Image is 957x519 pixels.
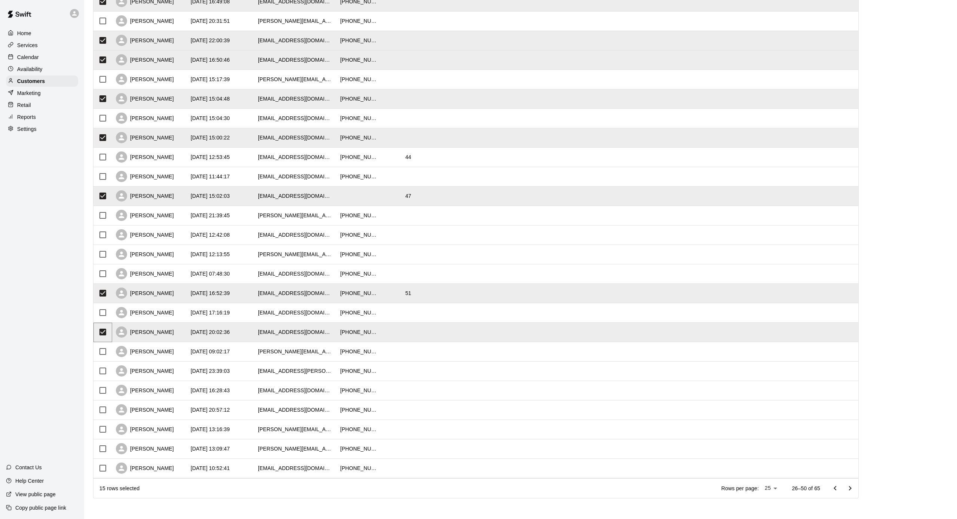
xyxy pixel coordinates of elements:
div: 15 rows selected [99,485,139,492]
button: Go to previous page [828,481,843,496]
div: +17654991721 [340,309,378,316]
div: 2025-08-29 17:16:19 [191,309,230,316]
div: 2025-10-01 22:00:39 [191,37,230,44]
a: Marketing [6,87,78,99]
div: len.mendoza@gmail.com [258,367,333,375]
div: [PERSON_NAME] [116,268,174,279]
div: jordanpaszczykowski@gmail.com [258,270,333,277]
div: [PERSON_NAME] [116,443,174,454]
p: Help Center [15,477,44,485]
div: ajrarellano@gmail.com [258,173,333,180]
div: [PERSON_NAME] [116,93,174,104]
a: Settings [6,123,78,135]
div: +19496146858 [340,173,378,180]
p: Calendar [17,53,39,61]
div: +19495331455 [340,328,378,336]
div: katie.reno.south@gmail.com [258,76,333,83]
div: 2025-10-01 12:53:45 [191,153,230,161]
div: [PERSON_NAME] [116,171,174,182]
div: foley.kyle516@gmail.com [258,251,333,258]
div: rosier27@gmail.com [258,153,333,161]
p: Copy public page link [15,504,66,512]
div: Calendar [6,52,78,63]
div: 2025-08-27 09:02:17 [191,348,230,355]
div: 2025-10-01 16:50:46 [191,56,230,64]
div: +19498927144 [340,387,378,394]
div: 2025-10-02 20:31:51 [191,17,230,25]
div: meeker.chloe@yahoo.com [258,17,333,25]
div: 2025-09-04 16:52:39 [191,289,230,297]
div: mepenrod@gmail.com [258,192,333,200]
div: [PERSON_NAME] [116,249,174,260]
div: jamjantzen@gmail.com [258,95,333,102]
div: mcipulli@gmail.com [258,231,333,239]
div: +19093799269 [340,367,378,375]
div: +19492350373 [340,153,378,161]
div: 2025-09-29 21:39:45 [191,212,230,219]
div: 2025-08-25 16:28:43 [191,387,230,394]
div: +19493514888 [340,76,378,83]
div: 2025-10-01 15:04:30 [191,114,230,122]
div: [PERSON_NAME] [116,365,174,377]
a: Customers [6,76,78,87]
div: [PERSON_NAME] [116,35,174,46]
div: +15593491961 [340,445,378,452]
div: kiparkusc@yahoo.com [258,289,333,297]
div: [PERSON_NAME] [116,54,174,65]
div: 25 [762,483,780,494]
p: 26–50 of 65 [792,485,820,492]
p: Rows per page: [721,485,759,492]
a: Availability [6,64,78,75]
div: 2025-08-25 23:39:03 [191,367,230,375]
div: cavy1157@gmail.com [258,309,333,316]
div: [PERSON_NAME] [116,113,174,124]
div: 2025-09-23 12:42:08 [191,231,230,239]
div: mike.s.maurer@gmail.com [258,445,333,452]
div: 2025-09-06 07:48:30 [191,270,230,277]
p: Home [17,30,31,37]
div: +19495211702 [340,114,378,122]
div: 47 [405,192,411,200]
div: +19493741663 [340,212,378,219]
a: Reports [6,111,78,123]
div: +19493389700 [340,426,378,433]
div: 2025-08-27 20:02:36 [191,328,230,336]
div: +19492823570 [340,289,378,297]
a: Home [6,28,78,39]
div: +19493381744 [340,17,378,25]
div: +17147105017 [340,56,378,64]
p: Services [17,42,38,49]
div: +13126366594 [340,270,378,277]
div: 2025-09-15 12:13:55 [191,251,230,258]
div: [PERSON_NAME] [116,132,174,143]
p: Availability [17,65,43,73]
div: +19492918362 [340,231,378,239]
p: Contact Us [15,464,42,471]
div: 2025-08-24 13:09:47 [191,445,230,452]
div: denisesantos2617@yahoo.com [258,56,333,64]
div: +19492304456 [340,406,378,414]
div: 2025-10-01 11:44:17 [191,173,230,180]
div: [PERSON_NAME] [116,210,174,221]
div: [PERSON_NAME] [116,74,174,85]
button: Go to next page [843,481,858,496]
div: 2025-10-01 15:00:22 [191,134,230,141]
a: Services [6,40,78,51]
div: [PERSON_NAME] [116,190,174,202]
div: Retail [6,99,78,111]
p: View public page [15,491,56,498]
div: kristin.beshore@gmail.com [258,212,333,219]
div: +19493700144 [340,251,378,258]
div: 2025-09-30 15:02:03 [191,192,230,200]
div: cydne.alexis@gmail.com [258,348,333,355]
div: +19492909658 [340,348,378,355]
p: Customers [17,77,45,85]
p: Retail [17,101,31,109]
div: [PERSON_NAME] [116,288,174,299]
